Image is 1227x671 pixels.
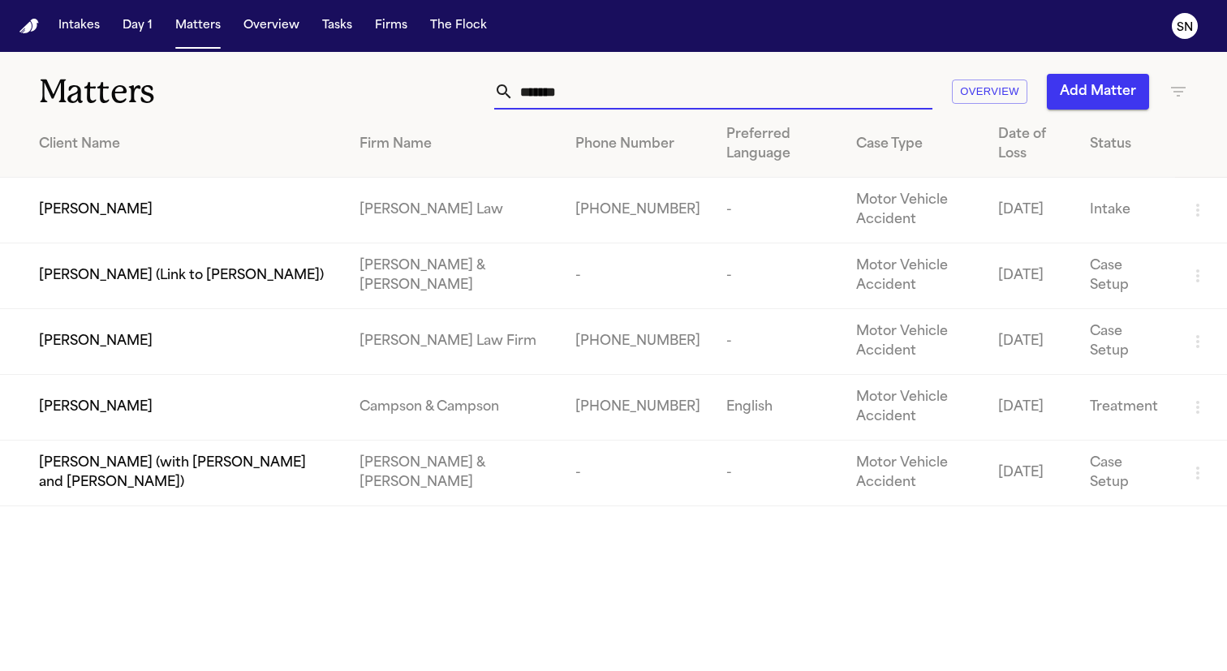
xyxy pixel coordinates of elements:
[19,19,39,34] img: Finch Logo
[713,178,843,243] td: -
[39,398,153,417] span: [PERSON_NAME]
[985,441,1077,506] td: [DATE]
[19,19,39,34] a: Home
[562,441,713,506] td: -
[424,11,493,41] button: The Flock
[347,309,562,375] td: [PERSON_NAME] Law Firm
[52,11,106,41] button: Intakes
[347,375,562,441] td: Campson & Campson
[39,454,334,492] span: [PERSON_NAME] (with [PERSON_NAME] and [PERSON_NAME])
[347,178,562,243] td: [PERSON_NAME] Law
[726,125,830,164] div: Preferred Language
[1077,309,1175,375] td: Case Setup
[368,11,414,41] button: Firms
[316,11,359,41] button: Tasks
[1077,375,1175,441] td: Treatment
[39,71,359,112] h1: Matters
[116,11,159,41] button: Day 1
[39,200,153,220] span: [PERSON_NAME]
[575,135,700,154] div: Phone Number
[562,375,713,441] td: [PHONE_NUMBER]
[985,375,1077,441] td: [DATE]
[985,243,1077,309] td: [DATE]
[562,178,713,243] td: [PHONE_NUMBER]
[1077,178,1175,243] td: Intake
[856,135,972,154] div: Case Type
[237,11,306,41] button: Overview
[1077,441,1175,506] td: Case Setup
[1090,135,1162,154] div: Status
[952,80,1027,105] button: Overview
[39,266,324,286] span: [PERSON_NAME] (Link to [PERSON_NAME])
[713,375,843,441] td: English
[562,309,713,375] td: [PHONE_NUMBER]
[347,243,562,309] td: [PERSON_NAME] & [PERSON_NAME]
[998,125,1064,164] div: Date of Loss
[347,441,562,506] td: [PERSON_NAME] & [PERSON_NAME]
[562,243,713,309] td: -
[985,178,1077,243] td: [DATE]
[843,375,985,441] td: Motor Vehicle Accident
[843,178,985,243] td: Motor Vehicle Accident
[359,135,549,154] div: Firm Name
[713,441,843,506] td: -
[843,243,985,309] td: Motor Vehicle Accident
[985,309,1077,375] td: [DATE]
[169,11,227,41] button: Matters
[1047,74,1149,110] button: Add Matter
[39,332,153,351] span: [PERSON_NAME]
[39,135,334,154] div: Client Name
[713,243,843,309] td: -
[843,309,985,375] td: Motor Vehicle Accident
[1077,243,1175,309] td: Case Setup
[843,441,985,506] td: Motor Vehicle Accident
[713,309,843,375] td: -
